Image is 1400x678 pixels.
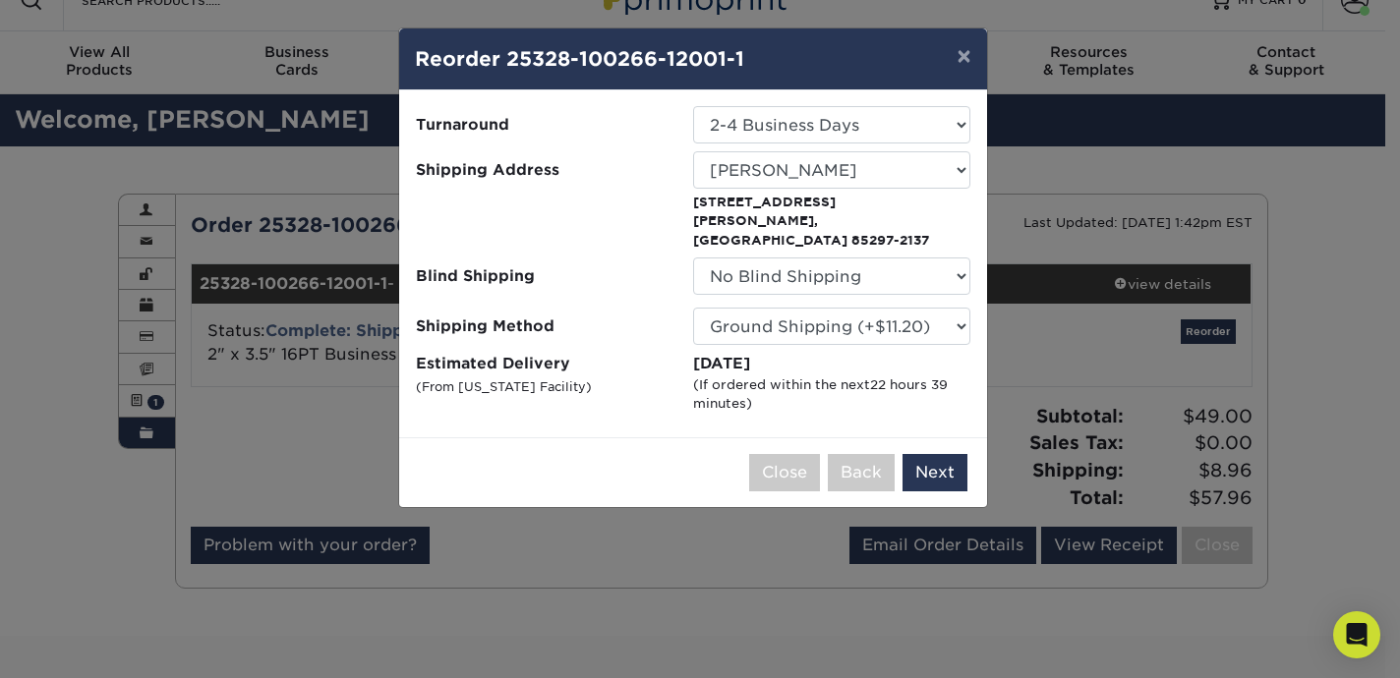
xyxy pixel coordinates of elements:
div: Open Intercom Messenger [1333,611,1380,658]
span: Turnaround [416,114,678,137]
span: Shipping Address [416,159,678,182]
button: × [941,28,986,84]
button: Next [903,454,967,491]
label: Estimated Delivery [416,353,693,414]
button: Close [749,454,820,491]
span: Shipping Method [416,315,678,338]
small: (From [US_STATE] Facility) [416,379,592,394]
button: Back [828,454,895,491]
div: [DATE] [693,353,970,375]
h4: Reorder 25328-100266-12001-1 [415,44,971,74]
div: (If ordered within the next ) [693,375,970,414]
p: [STREET_ADDRESS] [PERSON_NAME], [GEOGRAPHIC_DATA] 85297-2137 [693,193,970,250]
span: Blind Shipping [416,265,678,288]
